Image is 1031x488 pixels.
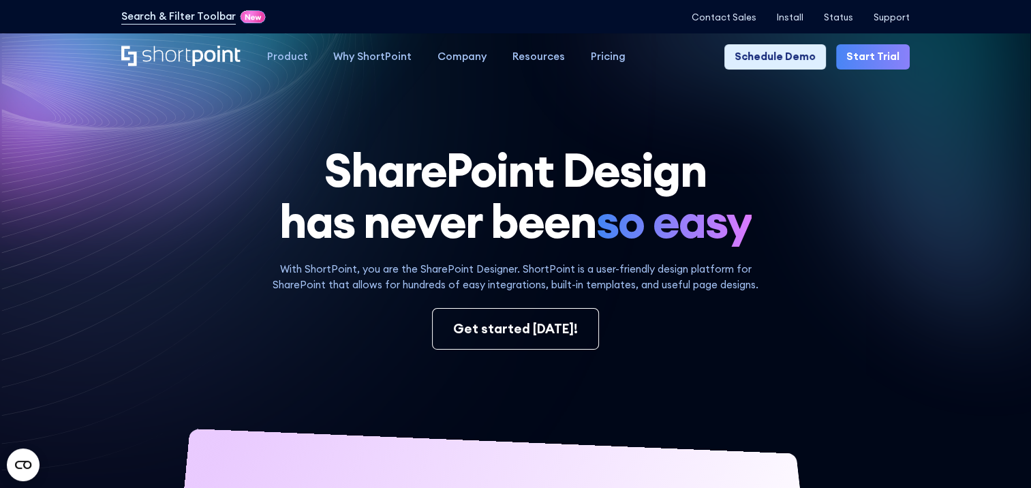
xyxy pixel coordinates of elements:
[320,44,425,70] a: Why ShortPoint
[432,308,600,350] a: Get started [DATE]!
[578,44,638,70] a: Pricing
[724,44,826,70] a: Schedule Demo
[437,49,487,65] div: Company
[591,49,626,65] div: Pricing
[255,262,777,292] p: With ShortPoint, you are the SharePoint Designer. ShortPoint is a user-friendly design platform f...
[121,46,241,67] a: Home
[874,12,910,22] a: Support
[333,49,412,65] div: Why ShortPoint
[121,9,236,25] a: Search & Filter Toolbar
[266,49,307,65] div: Product
[453,319,578,338] div: Get started [DATE]!
[425,44,499,70] a: Company
[963,423,1031,488] iframe: Chat Widget
[121,144,910,247] h1: SharePoint Design has never been
[254,44,321,70] a: Product
[499,44,578,70] a: Resources
[777,12,803,22] a: Install
[824,12,853,22] a: Status
[596,196,752,247] span: so easy
[691,12,756,22] a: Contact Sales
[836,44,910,70] a: Start Trial
[7,448,40,481] button: Open CMP widget
[512,49,565,65] div: Resources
